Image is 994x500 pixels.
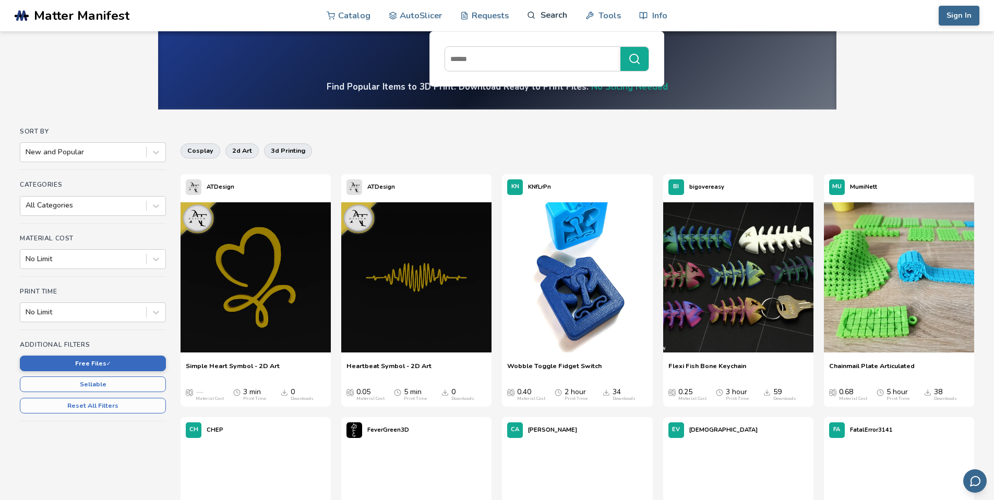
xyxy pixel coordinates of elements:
button: Reset All Filters [20,398,166,413]
h4: Find Popular Items to 3D Print. Download Ready to Print Files. [327,81,668,93]
span: KN [511,184,519,190]
input: No Limit [26,255,28,263]
h4: Additional Filters [20,341,166,348]
a: Simple Heart Symbol - 2D Art [186,362,280,377]
button: cosplay [181,143,220,158]
p: CHEP [207,424,223,435]
input: No Limit [26,308,28,316]
p: [PERSON_NAME] [528,424,577,435]
div: Material Cost [517,396,545,401]
button: Sellable [20,376,166,392]
div: Print Time [243,396,266,401]
div: 3 hour [726,388,749,401]
h4: Material Cost [20,235,166,242]
div: Downloads [613,396,636,401]
p: FeverGreen3D [367,424,409,435]
a: Flexi Fish Bone Keychain [668,362,746,377]
div: Downloads [291,396,314,401]
div: 3 min [243,388,266,401]
span: Average Print Time [555,388,562,396]
div: Material Cost [356,396,385,401]
a: Wobble Toggle Fidget Switch [507,362,602,377]
span: CH [189,426,198,433]
span: Average Print Time [394,388,401,396]
div: 0 [451,388,474,401]
button: 3d printing [264,143,312,158]
div: Material Cost [678,396,706,401]
p: KNfLrPn [528,181,551,192]
img: ATDesign's profile [346,179,362,195]
span: Downloads [281,388,288,396]
a: ATDesign's profileATDesign [181,174,239,200]
span: CA [511,426,519,433]
div: 59 [773,388,796,401]
span: Average Cost [186,388,193,396]
input: All Categories [26,201,28,210]
p: MumiNett [850,181,877,192]
p: [DEMOGRAPHIC_DATA] [689,424,758,435]
div: 0.40 [517,388,545,401]
div: 5 min [404,388,427,401]
span: Matter Manifest [34,8,129,23]
span: EV [672,426,680,433]
a: No Slicing Needed [591,81,668,93]
div: Print Time [565,396,588,401]
img: ATDesign's profile [186,179,201,195]
button: Send feedback via email [963,469,987,493]
a: Chainmail Plate Articulated [829,362,915,377]
span: MU [832,184,842,190]
span: Average Cost [346,388,354,396]
div: Material Cost [196,396,224,401]
h4: Print Time [20,288,166,295]
div: 0.25 [678,388,706,401]
p: ATDesign [367,181,395,192]
span: Average Cost [507,388,514,396]
div: 0.68 [839,388,867,401]
span: Average Cost [829,388,836,396]
a: Heartbeat Symbol - 2D Art [346,362,432,377]
span: FA [833,426,840,433]
div: Print Time [887,396,909,401]
div: Print Time [726,396,749,401]
input: New and Popular [26,148,28,156]
span: Average Cost [668,388,676,396]
div: Material Cost [839,396,867,401]
div: 2 hour [565,388,588,401]
div: Downloads [773,396,796,401]
button: Sign In [939,6,979,26]
div: 0 [291,388,314,401]
div: 38 [934,388,957,401]
div: Print Time [404,396,427,401]
p: FatalError3141 [850,424,893,435]
div: 5 hour [887,388,909,401]
span: BI [673,184,679,190]
p: bigovereasy [689,181,724,192]
div: 34 [613,388,636,401]
img: FeverGreen3D's profile [346,422,362,438]
button: 2d art [225,143,259,158]
span: Average Print Time [877,388,884,396]
p: ATDesign [207,181,234,192]
span: — [196,388,203,396]
div: Downloads [934,396,957,401]
span: Downloads [441,388,449,396]
button: Free Files✓ [20,356,166,371]
a: FeverGreen3D's profileFeverGreen3D [341,417,414,443]
div: Downloads [451,396,474,401]
span: Downloads [763,388,771,396]
span: Downloads [603,388,610,396]
span: Average Print Time [716,388,723,396]
a: ATDesign's profileATDesign [341,174,400,200]
span: Downloads [924,388,931,396]
span: Average Print Time [233,388,241,396]
div: 0.05 [356,388,385,401]
h4: Categories [20,181,166,188]
h4: Sort By [20,128,166,135]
